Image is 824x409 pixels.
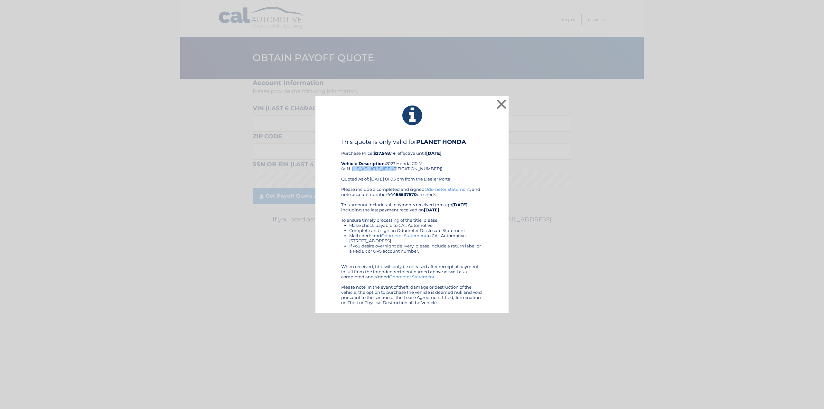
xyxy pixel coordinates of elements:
[416,138,466,145] b: PLANET HONDA
[495,98,508,111] button: ×
[349,228,483,233] li: Complete and sign an Odometer Disclosure Statement
[426,151,442,156] b: [DATE]
[373,151,396,156] b: $27,548.14
[349,223,483,228] li: Make check payable to CAL Automotive
[341,138,483,145] h4: This quote is only valid for
[341,161,386,166] strong: Vehicle Description:
[425,187,470,192] a: Odometer Statement
[341,187,483,305] div: Please include a completed and signed , and note account number on check. This amount includes al...
[452,202,468,207] b: [DATE]
[387,192,417,197] b: 44455537570
[349,243,483,254] li: If you desire overnight delivery, please include a return label or a Fed Ex or UPS account number.
[341,138,483,187] div: Purchase Price: , effective until 2023 Honda CR-V (VIN: [US_VEHICLE_IDENTIFICATION_NUMBER]) Quote...
[389,274,435,279] a: Odometer Statement
[349,233,483,243] li: Mail check and to CAL Automotive, [STREET_ADDRESS]
[381,233,426,238] a: Odometer Statement
[424,207,439,212] b: [DATE]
